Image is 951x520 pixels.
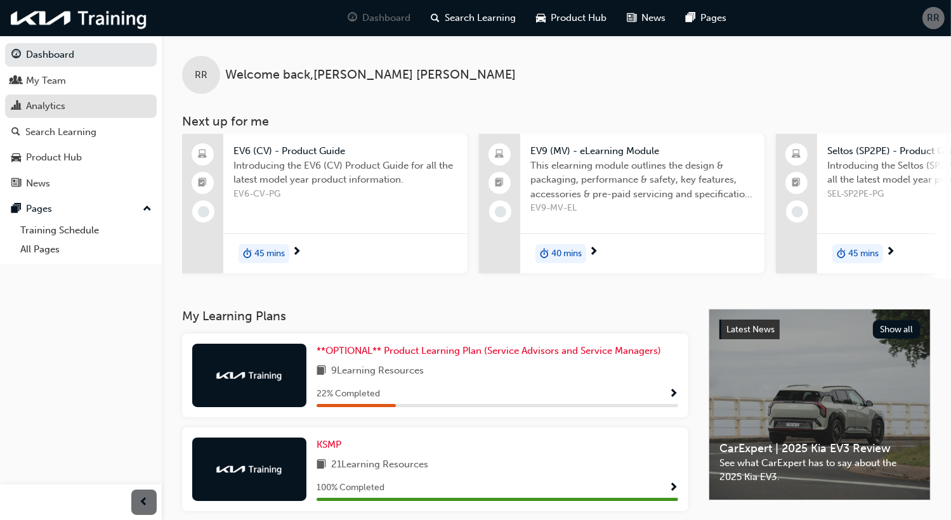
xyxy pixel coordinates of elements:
span: duration-icon [837,245,846,262]
span: Latest News [726,324,775,335]
span: RR [195,68,207,82]
img: kia-training [214,463,284,476]
span: booktick-icon [792,175,801,192]
button: DashboardMy TeamAnalyticsSearch LearningProduct HubNews [5,41,157,197]
span: Welcome back , [PERSON_NAME] [PERSON_NAME] [225,68,516,82]
span: 45 mins [848,247,879,261]
span: EV6-CV-PG [233,187,457,202]
button: Pages [5,197,157,221]
a: All Pages [15,240,157,259]
a: news-iconNews [617,5,676,31]
span: pages-icon [11,204,21,215]
span: 100 % Completed [317,481,384,495]
span: learningRecordVerb_NONE-icon [495,206,506,218]
span: next-icon [292,247,301,258]
span: This elearning module outlines the design & packaging, performance & safety, key features, access... [530,159,754,202]
span: Show Progress [669,389,678,400]
a: **OPTIONAL** Product Learning Plan (Service Advisors and Service Managers) [317,344,666,358]
span: 9 Learning Resources [331,363,424,379]
span: RR [928,11,940,25]
span: booktick-icon [495,175,504,192]
a: pages-iconPages [676,5,737,31]
span: book-icon [317,457,326,473]
a: Search Learning [5,120,157,144]
a: KSMP [317,438,346,452]
span: next-icon [886,247,895,258]
a: Product Hub [5,146,157,169]
span: booktick-icon [199,175,207,192]
span: news-icon [11,178,21,190]
div: News [26,176,50,191]
span: News [642,11,666,25]
span: chart-icon [11,101,21,112]
span: duration-icon [243,245,252,262]
span: CarExpert | 2025 Kia EV3 Review [719,441,920,456]
span: Show Progress [669,483,678,494]
a: News [5,172,157,195]
img: kia-training [214,369,284,382]
button: Show all [873,320,921,339]
div: Analytics [26,99,65,114]
button: Show Progress [669,480,678,496]
button: RR [922,7,945,29]
div: My Team [26,74,66,88]
span: duration-icon [540,245,549,262]
span: car-icon [11,152,21,164]
a: EV6 (CV) - Product GuideIntroducing the EV6 (CV) Product Guide for all the latest model year prod... [182,134,468,273]
span: 21 Learning Resources [331,457,428,473]
span: Product Hub [551,11,607,25]
a: EV9 (MV) - eLearning ModuleThis elearning module outlines the design & packaging, performance & s... [479,134,764,273]
span: Dashboard [363,11,411,25]
a: car-iconProduct Hub [527,5,617,31]
span: guage-icon [348,10,358,26]
span: 45 mins [254,247,285,261]
span: EV6 (CV) - Product Guide [233,144,457,159]
span: Introducing the EV6 (CV) Product Guide for all the latest model year product information. [233,159,457,187]
a: Latest NewsShow all [719,320,920,340]
span: learningRecordVerb_NONE-icon [792,206,803,218]
span: book-icon [317,363,326,379]
span: learningRecordVerb_NONE-icon [198,206,209,218]
span: people-icon [11,75,21,87]
a: My Team [5,69,157,93]
span: car-icon [537,10,546,26]
button: Show Progress [669,386,678,402]
span: 22 % Completed [317,387,380,401]
span: up-icon [143,201,152,218]
span: laptop-icon [495,146,504,163]
h3: Next up for me [162,114,951,129]
a: search-iconSearch Learning [421,5,527,31]
span: 40 mins [551,247,582,261]
a: Analytics [5,94,157,118]
span: KSMP [317,439,341,450]
span: next-icon [589,247,598,258]
span: news-icon [627,10,637,26]
span: search-icon [11,127,20,138]
span: See what CarExpert has to say about the 2025 Kia EV3. [719,456,920,484]
a: Training Schedule [15,221,157,240]
a: guage-iconDashboard [338,5,421,31]
span: EV9-MV-EL [530,201,754,216]
span: **OPTIONAL** Product Learning Plan (Service Advisors and Service Managers) [317,345,661,356]
div: Search Learning [25,125,96,140]
span: Search Learning [445,11,516,25]
img: kia-training [6,5,152,31]
span: laptop-icon [199,146,207,163]
div: Pages [26,202,52,216]
span: guage-icon [11,49,21,61]
h3: My Learning Plans [182,309,688,323]
a: Dashboard [5,43,157,67]
div: Product Hub [26,150,82,165]
span: laptop-icon [792,146,801,163]
span: pages-icon [686,10,696,26]
a: Latest NewsShow allCarExpert | 2025 Kia EV3 ReviewSee what CarExpert has to say about the 2025 Ki... [709,309,931,500]
span: search-icon [431,10,440,26]
span: Pages [701,11,727,25]
span: prev-icon [140,495,149,510]
span: EV9 (MV) - eLearning Module [530,144,754,159]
